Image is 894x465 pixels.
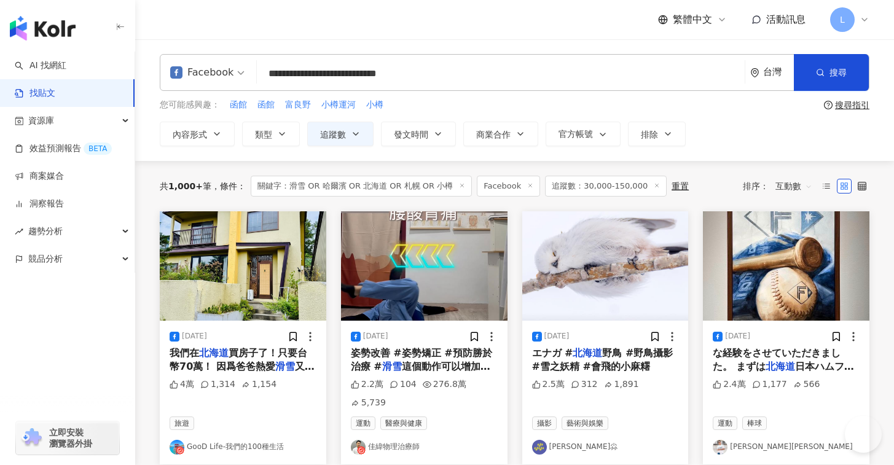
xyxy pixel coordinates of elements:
[284,98,312,112] button: 富良野
[229,98,248,112] button: 函館
[750,68,759,77] span: environment
[672,181,689,191] div: 重置
[170,347,199,359] span: 我們在
[573,347,602,359] mark: 北海道
[28,245,63,273] span: 競品分析
[604,378,639,391] div: 1,891
[170,63,233,82] div: Facebook
[546,122,621,146] button: 官方帳號
[394,130,428,139] span: 發文時間
[160,211,326,321] img: post-image
[351,347,492,372] span: 姿勢改善 #姿勢矯正 #預防勝於治療 #
[341,211,508,321] img: post-image
[532,440,679,455] a: KOL Avatar[PERSON_NAME]尛
[182,331,207,342] div: [DATE]
[241,378,276,391] div: 1,154
[295,361,315,372] span: 又是
[320,130,346,139] span: 追蹤數
[766,14,806,25] span: 活動訊息
[829,68,847,77] span: 搜尋
[351,440,366,455] img: KOL Avatar
[463,122,538,146] button: 商業合作
[321,99,356,111] span: 小樽運河
[382,361,402,372] mark: 滑雪
[20,428,44,448] img: chrome extension
[794,54,869,91] button: 搜尋
[713,378,745,391] div: 2.4萬
[200,378,235,391] div: 1,314
[532,378,565,391] div: 2.5萬
[170,378,194,391] div: 4萬
[307,122,374,146] button: 追蹤數
[477,176,540,197] span: Facebook
[835,100,869,110] div: 搜尋指引
[673,13,712,26] span: 繁體中文
[257,99,275,111] span: 函館
[160,181,211,191] div: 共 筆
[363,331,388,342] div: [DATE]
[10,16,76,41] img: logo
[522,211,689,321] img: post-image
[255,130,272,139] span: 類型
[199,347,229,359] mark: 北海道
[544,331,570,342] div: [DATE]
[275,361,295,372] mark: 滑雪
[423,378,466,391] div: 276.8萬
[703,211,869,321] img: post-image
[713,416,737,430] span: 運動
[242,122,300,146] button: 類型
[15,60,66,72] a: searchAI 找網紅
[285,99,311,111] span: 富良野
[211,181,246,191] span: 條件 ：
[380,416,427,430] span: 醫療與健康
[160,99,220,111] span: 您可能感興趣：
[28,217,63,245] span: 趨勢分析
[170,440,316,455] a: KOL AvatarGooD Life-我們的100種生活
[641,130,658,139] span: 排除
[840,13,845,26] span: L
[766,361,795,372] mark: 北海道
[321,98,356,112] button: 小樽運河
[49,427,92,449] span: 立即安裝 瀏覽器外掛
[628,122,686,146] button: 排除
[170,347,307,372] span: 買房子了！只要台幣70萬！ 因爲爸爸熱愛
[793,378,820,391] div: 566
[775,176,812,196] span: 互動數
[845,416,882,453] iframe: Help Scout Beacon - Open
[763,67,794,77] div: 台灣
[743,176,819,196] div: 排序：
[168,181,203,191] span: 1,000+
[16,421,119,455] a: chrome extension立即安裝 瀏覽器外掛
[351,416,375,430] span: 運動
[28,107,54,135] span: 資源庫
[742,416,767,430] span: 棒球
[725,331,750,342] div: [DATE]
[15,143,112,155] a: 效益預測報告BETA
[562,416,608,430] span: 藝術與娛樂
[476,130,511,139] span: 商業合作
[824,101,833,109] span: question-circle
[366,99,383,111] span: 小樽
[15,198,64,210] a: 洞察報告
[170,440,184,455] img: KOL Avatar
[15,227,23,236] span: rise
[351,378,383,391] div: 2.2萬
[532,347,673,372] span: 野鳥 #野鳥攝影 #雪之妖精 #會飛的小麻糬
[257,98,275,112] button: 函館
[173,130,207,139] span: 內容形式
[160,122,235,146] button: 內容形式
[713,440,727,455] img: KOL Avatar
[15,87,55,100] a: 找貼文
[381,122,456,146] button: 發文時間
[532,416,557,430] span: 攝影
[713,347,841,372] span: な経験をさせていただきました。 まずは
[532,440,547,455] img: KOL Avatar
[571,378,598,391] div: 312
[230,99,247,111] span: 函館
[251,176,472,197] span: 關鍵字：滑雪 OR 哈爾濱 OR 北海道 OR 札幌 OR 小樽
[559,129,593,139] span: 官方帳號
[351,440,498,455] a: KOL Avatar佳緯物理治療師
[532,347,573,359] span: エナガ #
[713,440,860,455] a: KOL Avatar[PERSON_NAME][PERSON_NAME]
[351,361,490,386] span: 這個動作可以增加脊椎的靈活性以及 優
